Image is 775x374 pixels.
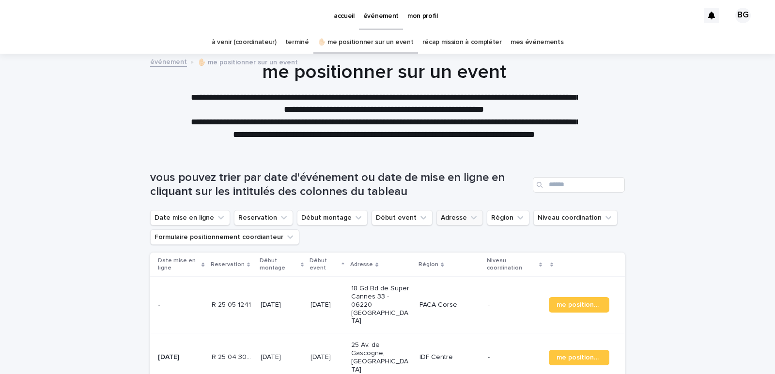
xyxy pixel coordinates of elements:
[150,171,529,199] h1: vous pouvez trier par date d'événement ou date de mise en ligne en cliquant sur les intitulés des...
[297,210,368,225] button: Début montage
[350,259,373,270] p: Adresse
[418,259,438,270] p: Région
[318,31,414,54] a: ✋🏻 me positionner sur un event
[147,60,621,84] h1: me positionner sur un event
[158,255,199,273] p: Date mise en ligne
[533,210,618,225] button: Niveau coordination
[158,353,204,361] p: [DATE]
[150,229,299,245] button: Formulaire positionnement coordianteur
[557,354,602,361] span: me positionner
[419,301,480,309] p: PACA Corse
[533,177,625,193] input: Search
[310,301,344,309] p: [DATE]
[261,353,303,361] p: [DATE]
[212,351,255,361] p: R 25 04 3097
[372,210,433,225] button: Début event
[419,353,480,361] p: IDF Centre
[310,353,344,361] p: [DATE]
[351,284,412,325] p: 18 Gd Bd de Super Cannes 33 - 06220 [GEOGRAPHIC_DATA]
[487,210,529,225] button: Région
[150,210,230,225] button: Date mise en ligne
[234,210,293,225] button: Reservation
[150,277,625,333] tr: -R 25 05 1241R 25 05 1241 [DATE][DATE]18 Gd Bd de Super Cannes 33 - 06220 [GEOGRAPHIC_DATA]PACA C...
[488,353,541,361] p: -
[488,301,541,309] p: -
[422,31,502,54] a: récap mission à compléter
[19,6,113,25] img: Ls34BcGeRexTGTNfXpUC
[436,210,483,225] button: Adresse
[310,255,339,273] p: Début event
[487,255,536,273] p: Niveau coordination
[351,341,412,374] p: 25 Av. de Gascogne, [GEOGRAPHIC_DATA]
[158,301,204,309] p: -
[549,297,609,313] a: me positionner
[150,56,187,67] a: événement
[511,31,564,54] a: mes événements
[212,299,253,309] p: R 25 05 1241
[557,301,602,308] span: me positionner
[211,259,245,270] p: Reservation
[260,255,298,273] p: Début montage
[735,8,751,23] div: BG
[285,31,309,54] a: terminé
[261,301,303,309] p: [DATE]
[549,350,609,365] a: me positionner
[212,31,277,54] a: à venir (coordinateur)
[198,56,298,67] p: ✋🏻 me positionner sur un event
